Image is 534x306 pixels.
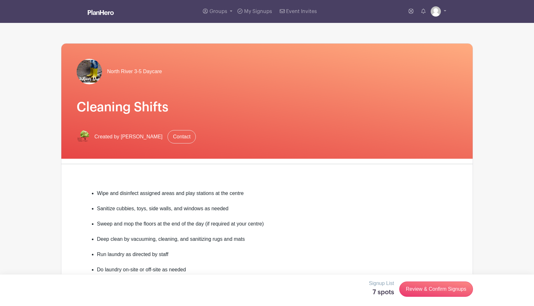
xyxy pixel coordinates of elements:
img: logo_white-6c42ec7e38ccf1d336a20a19083b03d10ae64f83f12c07503d8b9e83406b4c7d.svg [88,10,114,15]
li: Run laundry as directed by staff [97,251,442,266]
li: Wipe and disinfect assigned areas and play stations at the centre [97,190,442,205]
span: North River 3-5 Daycare [107,68,162,75]
span: Groups [209,9,227,14]
img: default-ce2991bfa6775e67f084385cd625a349d9dcbb7a52a09fb2fda1e96e2d18dcdb.png [431,6,441,17]
span: Event Invites [286,9,317,14]
img: Junior%20Kindergarten%20background%20website.png [77,59,102,84]
li: Sweep and mop the floors at the end of the day (if required at your centre) [97,220,442,235]
span: My Signups [244,9,272,14]
li: Sanitize cubbies, toys, side walls, and windows as needed [97,205,442,220]
span: Created by [PERSON_NAME] [94,133,162,141]
h1: Cleaning Shifts [77,100,457,115]
img: IMG_0645.png [77,130,89,143]
p: Signup List [369,280,394,287]
li: Deep clean by vacuuming, cleaning, and sanitizing rugs and mats [97,235,442,251]
h5: 7 spots [369,289,394,296]
a: Review & Confirm Signups [399,282,473,297]
li: Do laundry on-site or off-site as needed [97,266,442,281]
a: Contact [168,130,196,143]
